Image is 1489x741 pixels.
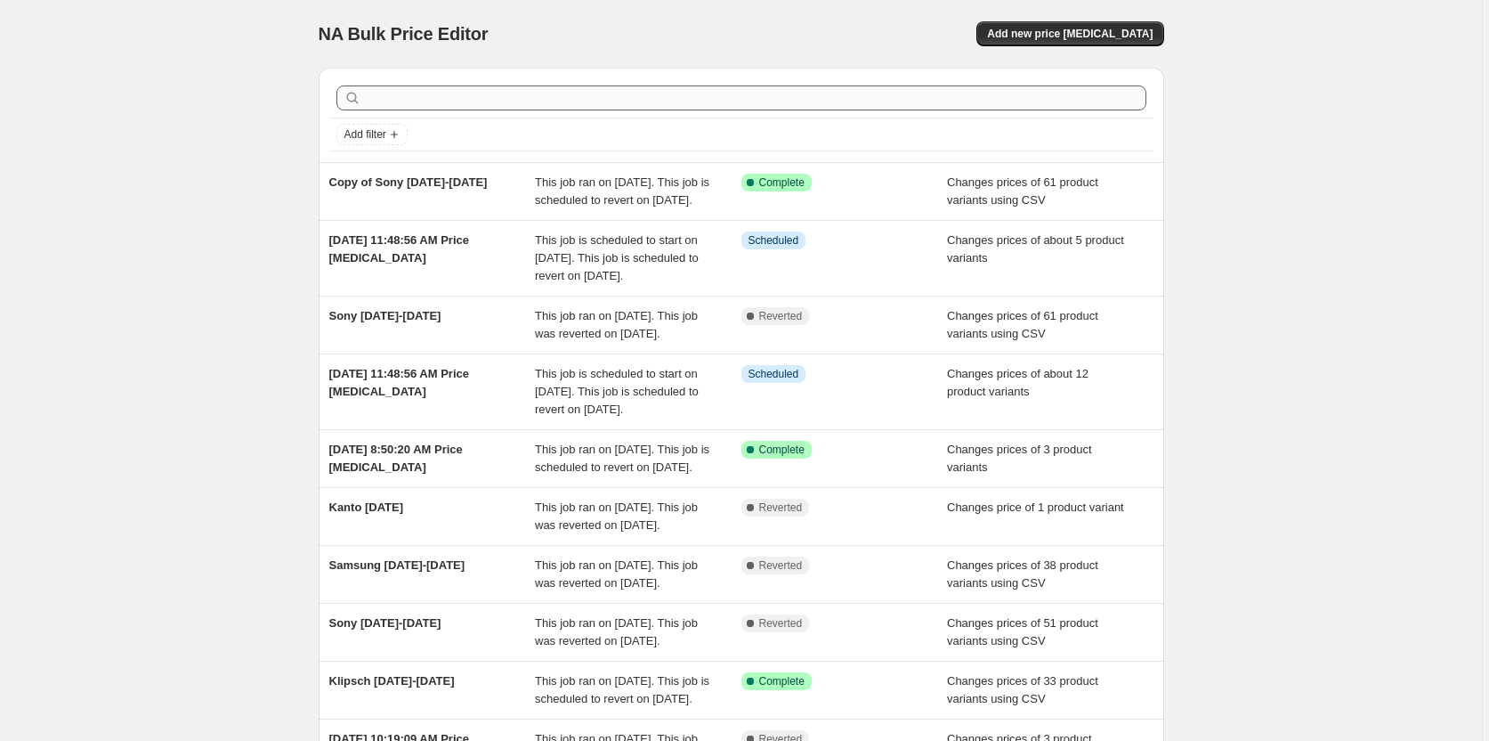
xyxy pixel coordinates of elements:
[759,616,803,631] span: Reverted
[759,501,803,515] span: Reverted
[759,443,805,457] span: Complete
[329,443,463,474] span: [DATE] 8:50:20 AM Price [MEDICAL_DATA]
[329,233,470,265] span: [DATE] 11:48:56 AM Price [MEDICAL_DATA]
[336,124,408,145] button: Add filter
[947,309,1098,340] span: Changes prices of 61 product variants using CSV
[759,309,803,323] span: Reverted
[535,443,709,474] span: This job ran on [DATE]. This job is scheduled to revert on [DATE].
[947,367,1088,398] span: Changes prices of about 12 product variants
[329,367,470,398] span: [DATE] 11:48:56 AM Price [MEDICAL_DATA]
[535,616,698,647] span: This job ran on [DATE]. This job was reverted on [DATE].
[947,175,1098,207] span: Changes prices of 61 product variants using CSV
[947,501,1124,514] span: Changes price of 1 product variant
[759,175,805,190] span: Complete
[947,674,1098,705] span: Changes prices of 33 product variants using CSV
[759,558,803,573] span: Reverted
[947,558,1098,590] span: Changes prices of 38 product variants using CSV
[329,175,488,189] span: Copy of Sony [DATE]-[DATE]
[759,674,805,688] span: Complete
[319,24,489,44] span: NA Bulk Price Editor
[329,616,441,630] span: Sony [DATE]-[DATE]
[749,367,799,381] span: Scheduled
[535,309,698,340] span: This job ran on [DATE]. This job was reverted on [DATE].
[976,21,1163,46] button: Add new price [MEDICAL_DATA]
[535,233,699,282] span: This job is scheduled to start on [DATE]. This job is scheduled to revert on [DATE].
[535,175,709,207] span: This job ran on [DATE]. This job is scheduled to revert on [DATE].
[987,27,1153,41] span: Add new price [MEDICAL_DATA]
[535,367,699,416] span: This job is scheduled to start on [DATE]. This job is scheduled to revert on [DATE].
[947,443,1092,474] span: Changes prices of 3 product variants
[329,558,465,572] span: Samsung [DATE]-[DATE]
[947,616,1098,647] span: Changes prices of 51 product variants using CSV
[535,501,698,532] span: This job ran on [DATE]. This job was reverted on [DATE].
[749,233,799,248] span: Scheduled
[947,233,1124,265] span: Changes prices of about 5 product variants
[535,558,698,590] span: This job ran on [DATE]. This job was reverted on [DATE].
[329,674,455,688] span: Klipsch [DATE]-[DATE]
[329,501,404,514] span: Kanto [DATE]
[535,674,709,705] span: This job ran on [DATE]. This job is scheduled to revert on [DATE].
[329,309,441,322] span: Sony [DATE]-[DATE]
[344,127,386,142] span: Add filter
